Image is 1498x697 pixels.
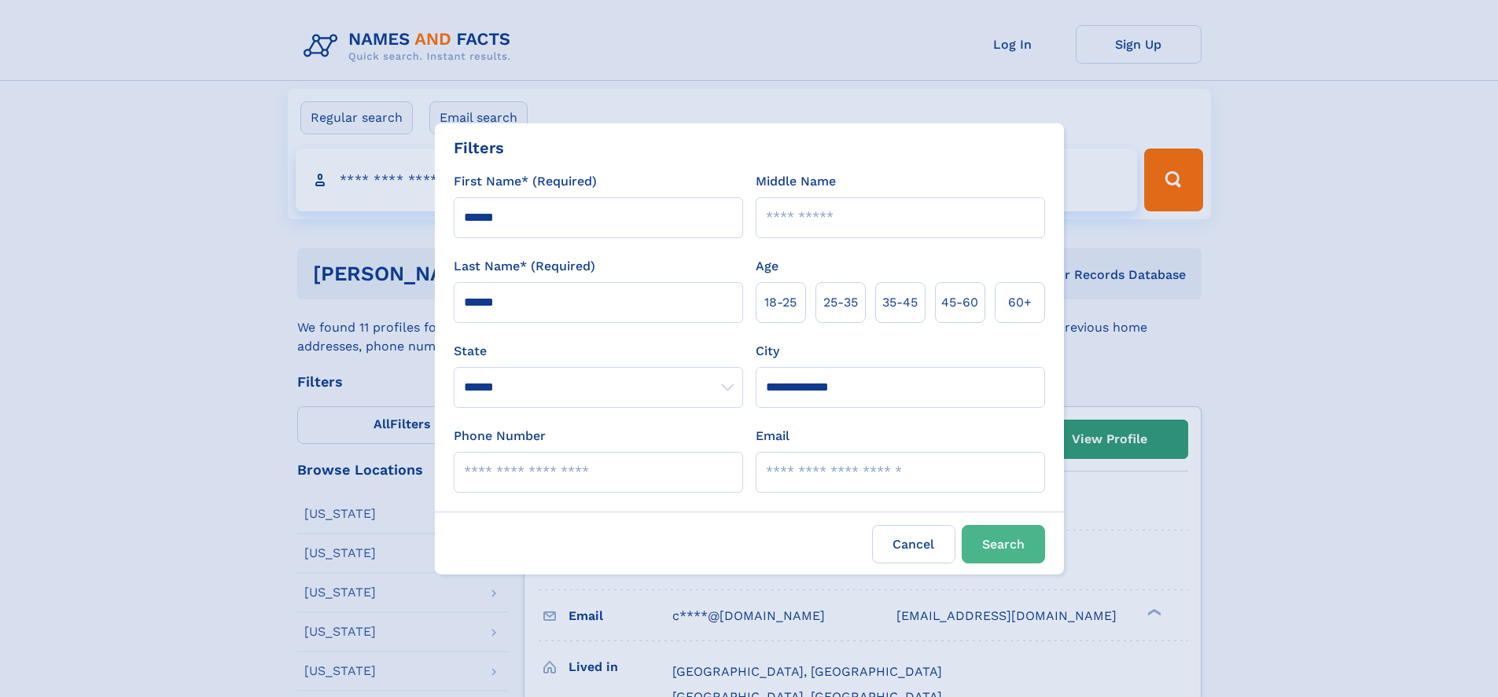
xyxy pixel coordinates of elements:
span: 25‑35 [823,293,858,312]
button: Search [962,525,1045,563]
span: 60+ [1008,293,1032,312]
label: Middle Name [756,172,836,191]
label: City [756,342,779,361]
div: Filters [454,136,504,160]
label: Phone Number [454,427,546,446]
label: First Name* (Required) [454,172,597,191]
span: 45‑60 [941,293,978,312]
label: Cancel [872,525,955,563]
label: State [454,342,743,361]
label: Email [756,427,789,446]
span: 35‑45 [882,293,918,312]
label: Last Name* (Required) [454,257,595,276]
span: 18‑25 [764,293,797,312]
label: Age [756,257,778,276]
